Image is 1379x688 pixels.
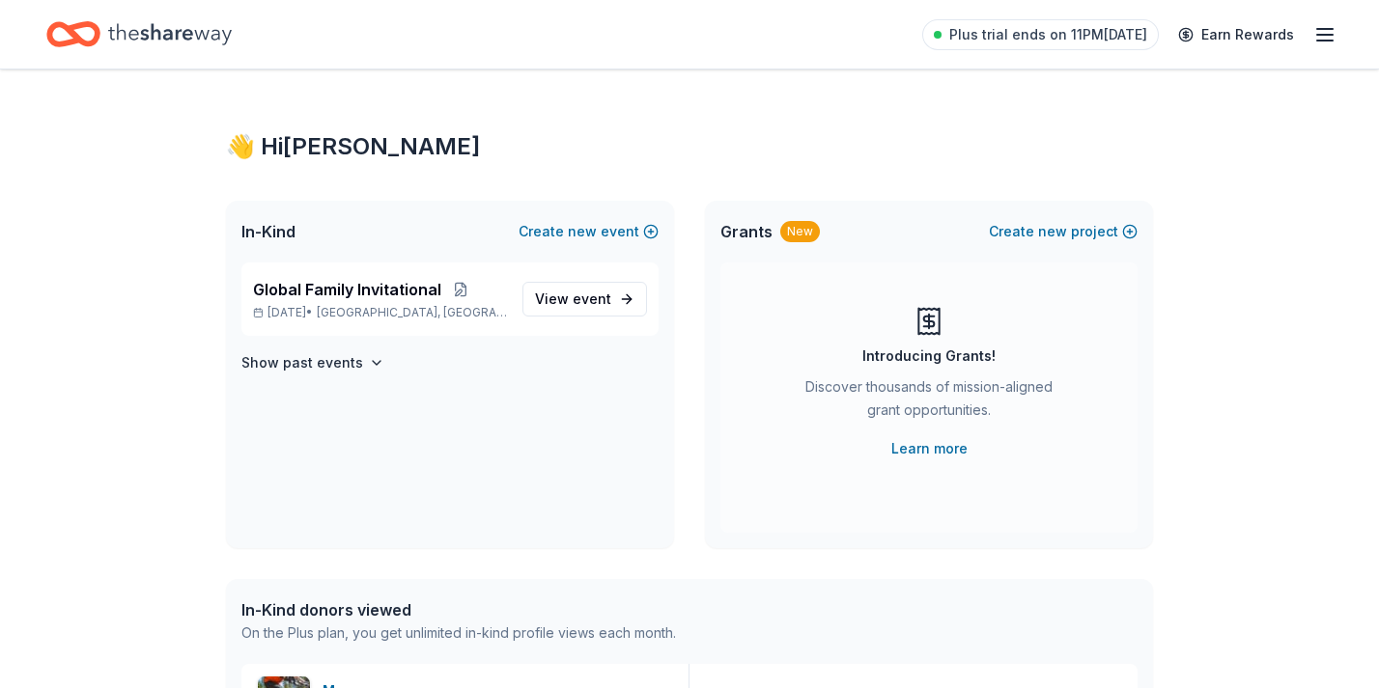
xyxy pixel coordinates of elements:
span: Plus trial ends on 11PM[DATE] [949,23,1147,46]
button: Createnewevent [519,220,659,243]
a: Home [46,12,232,57]
span: event [573,290,611,307]
div: Discover thousands of mission-aligned grant opportunities. [798,375,1060,429]
button: Createnewproject [989,220,1138,243]
div: Introducing Grants! [862,344,996,368]
div: In-Kind donors viewed [241,598,676,621]
span: Grants [720,220,773,243]
span: [GEOGRAPHIC_DATA], [GEOGRAPHIC_DATA] [317,305,507,320]
span: View [535,288,611,311]
span: Global Family Invitational [253,278,441,301]
div: 👋 Hi [PERSON_NAME] [226,131,1153,162]
a: Earn Rewards [1167,17,1306,52]
a: Learn more [891,437,968,460]
span: new [1038,220,1067,243]
a: View event [522,282,647,316]
a: Plus trial ends on 11PM[DATE] [922,19,1159,50]
div: On the Plus plan, you get unlimited in-kind profile views each month. [241,621,676,645]
button: Show past events [241,351,384,374]
p: [DATE] • [253,305,507,320]
span: In-Kind [241,220,295,243]
h4: Show past events [241,351,363,374]
div: New [780,221,820,242]
span: new [568,220,597,243]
